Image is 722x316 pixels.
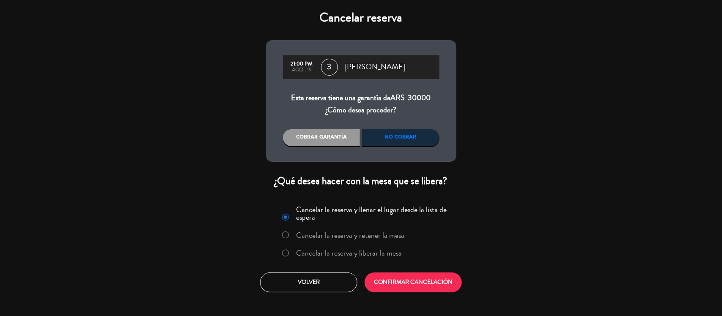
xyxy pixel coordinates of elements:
[321,59,338,76] span: 3
[296,232,404,239] label: Cancelar la reserva y retener la mesa
[345,61,406,74] span: [PERSON_NAME]
[283,92,439,117] div: Esta reserva tiene una garantía de ¿Cómo desea proceder?
[296,206,451,221] label: Cancelar la reserva y llenar el lugar desde la lista de espera
[266,174,456,188] div: ¿Qué desea hacer con la mesa que se libera?
[266,10,456,25] h4: Cancelar reserva
[391,92,405,103] span: ARS
[283,129,360,146] div: Cobrar garantía
[296,249,402,257] label: Cancelar la reserva y liberar la mesa
[287,67,317,73] div: ago., 19
[362,129,439,146] div: No cobrar
[260,272,357,292] button: Volver
[365,272,462,292] button: CONFIRMAR CANCELACIÓN
[287,61,317,67] div: 21:00 PM
[408,92,431,103] span: 30000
